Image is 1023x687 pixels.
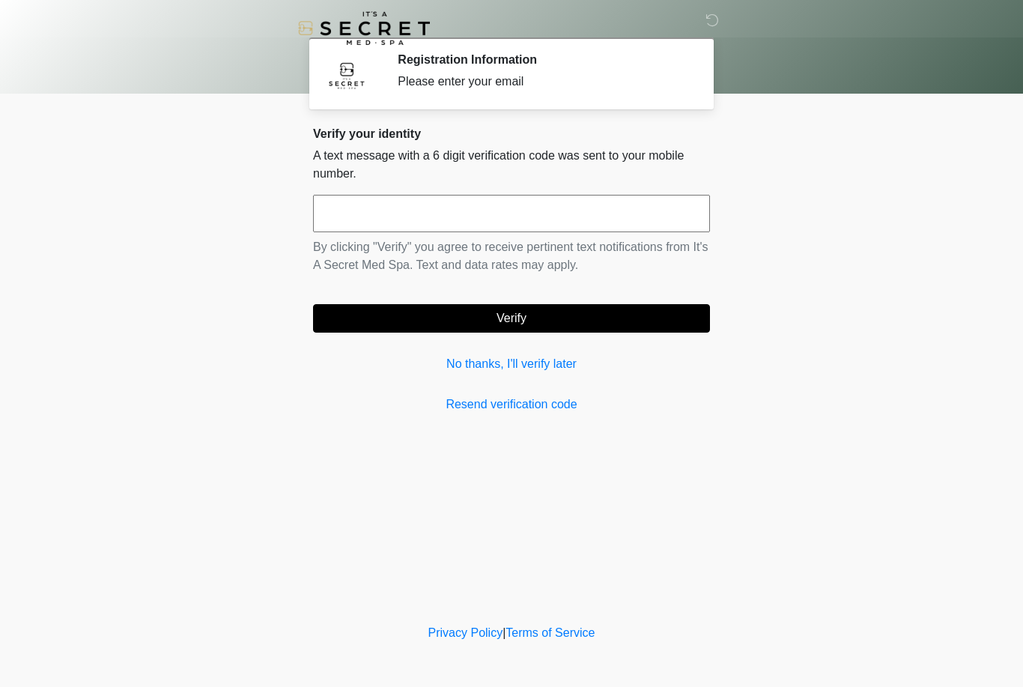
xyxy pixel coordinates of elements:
p: By clicking "Verify" you agree to receive pertinent text notifications from It's A Secret Med Spa... [313,238,710,274]
button: Verify [313,304,710,333]
p: A text message with a 6 digit verification code was sent to your mobile number. [313,147,710,183]
img: It's A Secret Med Spa Logo [298,11,430,45]
div: Please enter your email [398,73,687,91]
a: Privacy Policy [428,626,503,639]
a: No thanks, I'll verify later [313,355,710,373]
a: Terms of Service [506,626,595,639]
a: Resend verification code [313,396,710,414]
h2: Verify your identity [313,127,710,141]
h2: Registration Information [398,52,687,67]
a: | [503,626,506,639]
img: Agent Avatar [324,52,369,97]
